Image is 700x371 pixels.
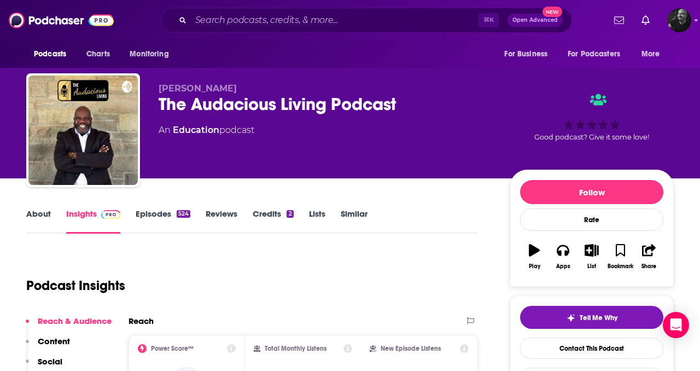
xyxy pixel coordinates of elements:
[191,11,479,29] input: Search podcasts, credits, & more...
[161,8,572,33] div: Search podcasts, credits, & more...
[634,44,674,65] button: open menu
[641,47,660,62] span: More
[28,76,138,185] img: The Audacious Living Podcast
[122,44,183,65] button: open menu
[549,237,577,276] button: Apps
[253,208,293,234] a: Credits2
[26,208,51,234] a: About
[520,208,663,231] div: Rate
[610,11,628,30] a: Show notifications dropdown
[130,47,168,62] span: Monitoring
[309,208,325,234] a: Lists
[667,8,691,32] span: Logged in as greg30296
[79,44,116,65] a: Charts
[507,14,563,27] button: Open AdvancedNew
[206,208,237,234] a: Reviews
[542,7,562,17] span: New
[504,47,547,62] span: For Business
[26,277,125,294] h1: Podcast Insights
[520,237,549,276] button: Play
[479,13,499,27] span: ⌘ K
[667,8,691,32] button: Show profile menu
[606,237,634,276] button: Bookmark
[577,237,606,276] button: List
[34,47,66,62] span: Podcasts
[520,338,663,359] a: Contact This Podcast
[608,263,633,270] div: Bookmark
[159,124,254,137] div: An podcast
[637,11,654,30] a: Show notifications dropdown
[520,306,663,329] button: tell me why sparkleTell Me Why
[9,10,114,31] img: Podchaser - Follow, Share and Rate Podcasts
[26,316,112,336] button: Reach & Audience
[26,44,80,65] button: open menu
[86,47,110,62] span: Charts
[663,312,689,338] div: Open Intercom Messenger
[341,208,367,234] a: Similar
[38,316,112,326] p: Reach & Audience
[38,336,70,346] p: Content
[129,316,154,326] h2: Reach
[512,18,558,23] span: Open Advanced
[635,237,663,276] button: Share
[177,210,190,218] div: 524
[567,314,575,322] img: tell me why sparkle
[520,180,663,204] button: Follow
[568,47,620,62] span: For Podcasters
[381,345,441,352] h2: New Episode Listens
[587,263,596,270] div: List
[38,356,62,367] p: Social
[265,345,326,352] h2: Total Monthly Listens
[136,208,190,234] a: Episodes524
[529,263,540,270] div: Play
[173,125,219,135] a: Education
[667,8,691,32] img: User Profile
[534,133,649,141] span: Good podcast? Give it some love!
[159,83,237,94] span: [PERSON_NAME]
[497,44,561,65] button: open menu
[641,263,656,270] div: Share
[510,83,674,151] div: Good podcast? Give it some love!
[66,208,120,234] a: InsightsPodchaser Pro
[287,210,293,218] div: 2
[580,314,617,322] span: Tell Me Why
[561,44,636,65] button: open menu
[101,210,120,219] img: Podchaser Pro
[26,336,70,356] button: Content
[151,345,194,352] h2: Power Score™
[556,263,570,270] div: Apps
